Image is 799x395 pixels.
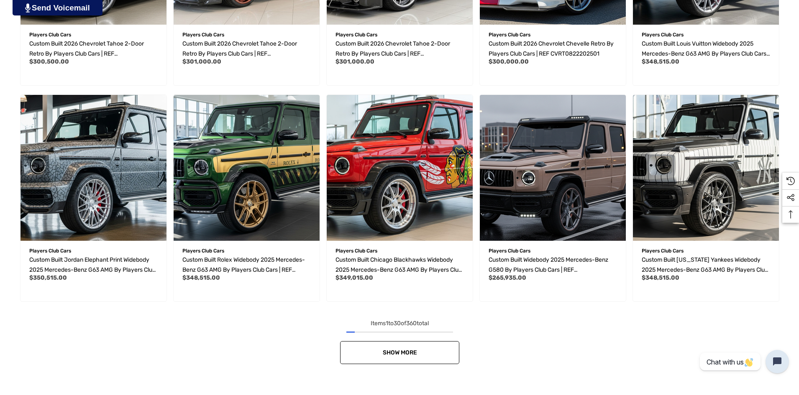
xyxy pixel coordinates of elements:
[174,95,320,241] img: Custom Built Rolex Widebody 2025 Mercedes-Benz G63 AMG by Players Club Cars | REF G63A0819202501
[633,95,779,241] img: Custom Built New York Yankees Widebody 2025 Mercedes-Benz G63 AMG by Players Club Cars | REF G63A...
[182,29,311,40] p: Players Club Cars
[29,255,158,275] a: Custom Built Jordan Elephant Print Widebody 2025 Mercedes-Benz G63 AMG by Players Club Cars | REF...
[335,29,464,40] p: Players Club Cars
[335,245,464,256] p: Players Club Cars
[642,58,679,65] span: $348,515.00
[182,255,311,275] a: Custom Built Rolex Widebody 2025 Mercedes-Benz G63 AMG by Players Club Cars | REF G63A0819202501,...
[182,274,220,281] span: $348,515.00
[182,40,297,67] span: Custom Built 2026 Chevrolet Tahoe 2-Door Retro by Players Club Cars | REF TAH20822202502
[394,320,401,327] span: 30
[489,274,526,281] span: $265,935.00
[382,349,417,356] span: Show More
[642,255,770,275] a: Custom Built New York Yankees Widebody 2025 Mercedes-Benz G63 AMG by Players Club Cars | REF G63A...
[29,29,158,40] p: Players Club Cars
[29,245,158,256] p: Players Club Cars
[182,58,221,65] span: $301,000.00
[20,95,166,241] img: Custom Built Jordan Elephant Print Widebody 2025 Mercedes-Benz G63 AMG by Players Club Cars | REF...
[335,40,450,67] span: Custom Built 2026 Chevrolet Tahoe 2-Door Retro by Players Club Cars | REF TAH20822202501
[480,95,626,241] a: Custom Built Widebody 2025 Mercedes-Benz G580 by Players Club Cars | REF G5800818202503,$265,935.00
[642,256,768,283] span: Custom Built [US_STATE] Yankees Widebody 2025 Mercedes-Benz G63 AMG by Players Club Cars | REF G6...
[340,341,459,364] a: Show More
[386,320,388,327] span: 1
[642,40,769,67] span: Custom Built Louis Vuitton Widebody 2025 Mercedes-Benz G63 AMG by Players Club Cars | REF G63A082...
[480,95,626,241] img: Custom Built Widebody 2025 Mercedes-Benz G580 by Players Club Cars | REF G5800818202503
[335,39,464,59] a: Custom Built 2026 Chevrolet Tahoe 2-Door Retro by Players Club Cars | REF TAH20822202501,$301,000.00
[17,319,782,364] nav: pagination
[489,255,617,275] a: Custom Built Widebody 2025 Mercedes-Benz G580 by Players Club Cars | REF G5800818202503,$265,935.00
[182,256,305,283] span: Custom Built Rolex Widebody 2025 Mercedes-Benz G63 AMG by Players Club Cars | REF G63A0819202501
[786,194,795,202] svg: Social Media
[489,245,617,256] p: Players Club Cars
[786,177,795,185] svg: Recently Viewed
[335,255,464,275] a: Custom Built Chicago Blackhawks Widebody 2025 Mercedes-Benz G63 AMG by Players Club Cars | REF G6...
[29,58,69,65] span: $300,500.00
[489,39,617,59] a: Custom Built 2026 Chevrolet Chevelle Retro by Players Club Cars | REF CVRT0822202501,$300,000.00
[174,95,320,241] a: Custom Built Rolex Widebody 2025 Mercedes-Benz G63 AMG by Players Club Cars | REF G63A0819202501,...
[782,210,799,219] svg: Top
[25,3,31,13] img: PjwhLS0gR2VuZXJhdG9yOiBHcmF2aXQuaW8gLS0+PHN2ZyB4bWxucz0iaHR0cDovL3d3dy53My5vcmcvMjAwMC9zdmciIHhtb...
[489,40,614,57] span: Custom Built 2026 Chevrolet Chevelle Retro by Players Club Cars | REF CVRT0822202501
[335,58,374,65] span: $301,000.00
[642,274,679,281] span: $348,515.00
[642,245,770,256] p: Players Club Cars
[182,39,311,59] a: Custom Built 2026 Chevrolet Tahoe 2-Door Retro by Players Club Cars | REF TAH20822202502,$301,000.00
[642,29,770,40] p: Players Club Cars
[489,58,529,65] span: $300,000.00
[406,320,417,327] span: 360
[29,39,158,59] a: Custom Built 2026 Chevrolet Tahoe 2-Door Retro by Players Club Cars | REF TAH20826202501,$300,500.00
[182,245,311,256] p: Players Club Cars
[17,319,782,329] div: Items to of total
[642,39,770,59] a: Custom Built Louis Vuitton Widebody 2025 Mercedes-Benz G63 AMG by Players Club Cars | REF G63A082...
[29,274,67,281] span: $350,515.00
[327,95,473,241] img: Custom Built Chicago Blackhawks Widebody 2025 Mercedes-Benz G63 AMG by Players Club Cars | REF G6...
[335,274,373,281] span: $349,015.00
[489,256,608,283] span: Custom Built Widebody 2025 Mercedes-Benz G580 by Players Club Cars | REF G5800818202503
[335,256,462,283] span: Custom Built Chicago Blackhawks Widebody 2025 Mercedes-Benz G63 AMG by Players Club Cars | REF G6...
[29,40,144,67] span: Custom Built 2026 Chevrolet Tahoe 2-Door Retro by Players Club Cars | REF TAH20826202501
[489,29,617,40] p: Players Club Cars
[29,256,156,283] span: Custom Built Jordan Elephant Print Widebody 2025 Mercedes-Benz G63 AMG by Players Club Cars | REF...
